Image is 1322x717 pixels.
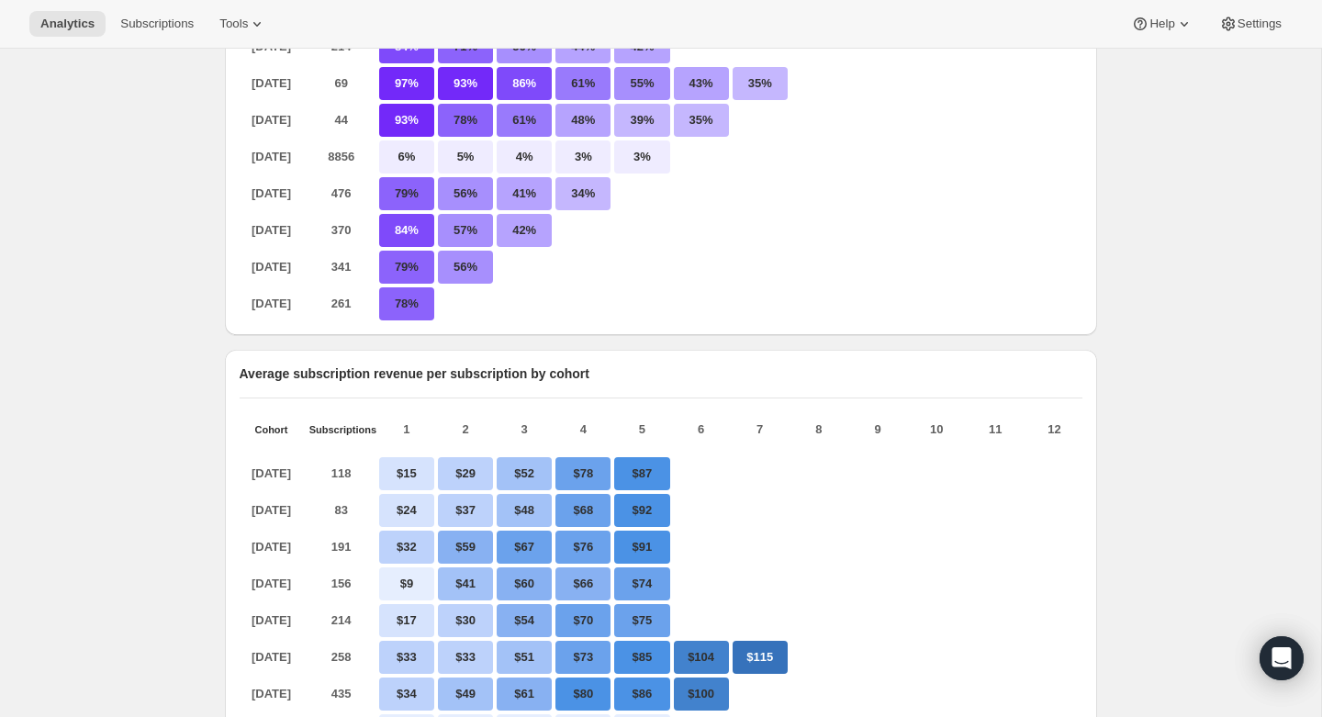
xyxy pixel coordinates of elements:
button: Analytics [29,11,106,37]
p: $74 [614,567,669,600]
p: 78% [379,287,434,320]
p: 11 [968,420,1023,439]
p: [DATE] [240,214,304,247]
p: 56% [438,251,493,284]
p: 61% [555,67,611,100]
p: $51 [497,641,552,674]
p: 370 [309,214,374,247]
p: $67 [497,531,552,564]
p: 12 [1026,420,1081,439]
p: 3 [497,420,552,439]
p: 4 [555,420,611,439]
p: $15 [379,457,434,490]
p: 83 [309,494,374,527]
p: $33 [379,641,434,674]
p: $78 [555,457,611,490]
p: $54 [497,604,552,637]
p: [DATE] [240,177,304,210]
p: 57% [438,214,493,247]
span: Analytics [40,17,95,31]
p: [DATE] [240,67,304,100]
p: $73 [555,641,611,674]
p: $24 [379,494,434,527]
p: $68 [555,494,611,527]
button: Tools [208,11,277,37]
p: 93% [379,104,434,137]
p: 42% [497,214,552,247]
button: Settings [1208,11,1293,37]
p: $59 [438,531,493,564]
p: 39% [614,104,669,137]
p: $66 [555,567,611,600]
p: [DATE] [240,641,304,674]
p: [DATE] [240,531,304,564]
p: $75 [614,604,669,637]
p: 84% [379,214,434,247]
p: $80 [555,678,611,711]
p: $86 [614,678,669,711]
p: 5 [614,420,669,439]
p: $52 [497,457,552,490]
p: 3% [555,140,611,174]
p: 69 [309,67,374,100]
p: 118 [309,457,374,490]
p: $115 [733,641,788,674]
span: Help [1149,17,1174,31]
p: 8856 [309,140,374,174]
p: 48% [555,104,611,137]
p: [DATE] [240,251,304,284]
p: 258 [309,641,374,674]
p: 476 [309,177,374,210]
p: 35% [733,67,788,100]
p: 191 [309,531,374,564]
p: 97% [379,67,434,100]
p: Cohort [240,424,304,435]
p: 156 [309,567,374,600]
p: 9 [850,420,905,439]
p: 8 [791,420,846,439]
p: [DATE] [240,457,304,490]
p: 79% [379,251,434,284]
p: 41% [497,177,552,210]
p: [DATE] [240,567,304,600]
p: 214 [309,604,374,637]
p: [DATE] [240,604,304,637]
p: $91 [614,531,669,564]
p: [DATE] [240,104,304,137]
p: $32 [379,531,434,564]
p: Subscriptions [309,424,374,435]
p: 5% [438,140,493,174]
p: $85 [614,641,669,674]
p: 261 [309,287,374,320]
p: 10 [909,420,964,439]
p: 4% [497,140,552,174]
p: 79% [379,177,434,210]
p: 93% [438,67,493,100]
p: 35% [674,104,729,137]
p: 341 [309,251,374,284]
p: $92 [614,494,669,527]
p: $17 [379,604,434,637]
p: 435 [309,678,374,711]
p: $100 [674,678,729,711]
div: Open Intercom Messenger [1260,636,1304,680]
p: 78% [438,104,493,137]
p: $29 [438,457,493,490]
p: $60 [497,567,552,600]
p: 61% [497,104,552,137]
p: 3% [614,140,669,174]
p: 56% [438,177,493,210]
span: Settings [1238,17,1282,31]
button: Subscriptions [109,11,205,37]
p: 6 [674,420,729,439]
p: 86% [497,67,552,100]
p: $76 [555,531,611,564]
p: $104 [674,641,729,674]
p: Average subscription revenue per subscription by cohort [240,364,1082,383]
button: Help [1120,11,1204,37]
span: Tools [219,17,248,31]
p: $49 [438,678,493,711]
p: 2 [438,420,493,439]
p: [DATE] [240,494,304,527]
p: $41 [438,567,493,600]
